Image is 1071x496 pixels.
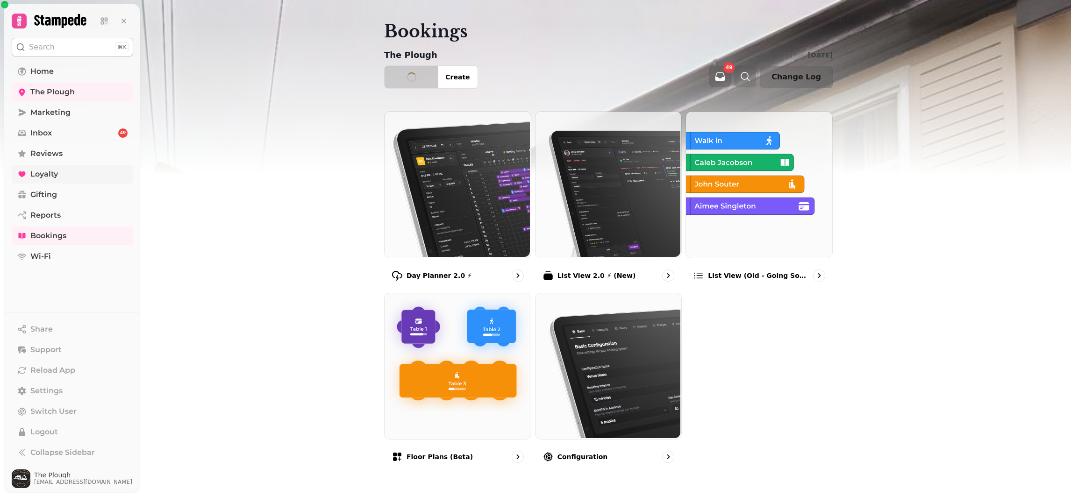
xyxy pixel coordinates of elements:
p: Configuration [557,452,608,461]
img: List view (Old - going soon) [685,111,831,257]
a: Day Planner 2.0 ⚡Day Planner 2.0 ⚡ [384,111,531,289]
span: Inbox [30,128,52,139]
a: List view (Old - going soon)List view (Old - going soon) [685,111,833,289]
svg: go to [664,452,673,461]
img: List View 2.0 ⚡ (New) [535,111,681,257]
p: [DATE] [808,50,833,60]
button: User avatarThe Plough[EMAIL_ADDRESS][DOMAIN_NAME] [12,469,133,488]
a: Floor Plans (beta)Floor Plans (beta) [384,293,531,471]
a: Marketing [12,103,133,122]
button: Logout [12,423,133,441]
a: List View 2.0 ⚡ (New)List View 2.0 ⚡ (New) [535,111,682,289]
span: Reload App [30,365,75,376]
button: Search⌘K [12,38,133,57]
img: Floor Plans (beta) [384,292,530,439]
span: Change Log [771,73,821,81]
button: Reload App [12,361,133,380]
a: Reviews [12,144,133,163]
p: List view (Old - going soon) [708,271,809,280]
button: Support [12,340,133,359]
a: Home [12,62,133,81]
span: 49 [726,65,732,70]
svg: go to [513,452,522,461]
span: Reports [30,210,61,221]
span: Switch User [30,406,77,417]
p: Floor Plans (beta) [407,452,473,461]
a: Bookings [12,227,133,245]
img: Day Planner 2.0 ⚡ [384,111,530,257]
a: Settings [12,382,133,400]
span: Loyalty [30,169,58,180]
span: Marketing [30,107,71,118]
span: Share [30,324,53,335]
p: The Plough [384,49,437,62]
img: Configuration [535,292,681,439]
button: Collapse Sidebar [12,443,133,462]
a: ConfigurationConfiguration [535,293,682,471]
a: Wi-Fi [12,247,133,266]
span: Gifting [30,189,57,200]
svg: go to [664,271,673,280]
span: Wi-Fi [30,251,51,262]
span: Reviews [30,148,63,159]
span: 49 [120,130,126,136]
span: Settings [30,385,63,397]
p: Day Planner 2.0 ⚡ [407,271,472,280]
span: The Plough [30,86,75,98]
span: Create [445,74,470,80]
span: Bookings [30,230,66,241]
button: Switch User [12,402,133,421]
a: Inbox49 [12,124,133,142]
span: [EMAIL_ADDRESS][DOMAIN_NAME] [34,478,132,486]
button: Create [438,66,477,88]
a: Gifting [12,185,133,204]
a: Loyalty [12,165,133,184]
button: Share [12,320,133,339]
p: List View 2.0 ⚡ (New) [557,271,636,280]
span: Collapse Sidebar [30,447,95,458]
a: Reports [12,206,133,225]
svg: go to [814,271,824,280]
p: Search [29,42,55,53]
button: Change Log [760,66,833,88]
span: The Plough [34,472,132,478]
div: ⌘K [115,42,129,52]
a: The Plough [12,83,133,101]
span: Support [30,344,62,355]
span: Home [30,66,54,77]
span: Logout [30,426,58,438]
img: User avatar [12,469,30,488]
svg: go to [513,271,522,280]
